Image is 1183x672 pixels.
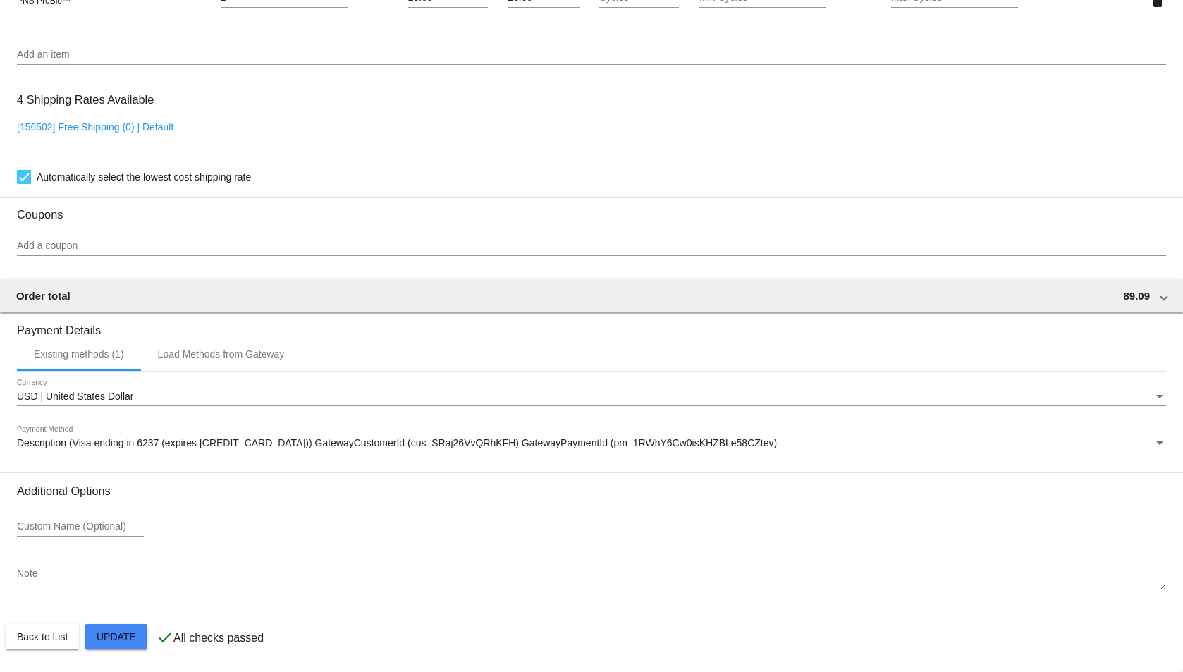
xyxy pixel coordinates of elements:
[1123,290,1150,302] span: 89.09
[85,624,147,649] button: Update
[17,631,68,642] span: Back to List
[17,391,1166,403] mat-select: Currency
[173,632,264,644] p: All checks passed
[17,391,133,402] span: USD | United States Dollar
[97,631,136,642] span: Update
[17,438,1166,449] mat-select: Payment Method
[17,85,154,115] h3: 4 Shipping Rates Available
[6,624,79,649] button: Back to List
[17,521,144,532] input: Custom Name (Optional)
[17,240,1166,252] input: Add a coupon
[158,348,285,360] div: Load Methods from Gateway
[17,49,1166,61] input: Add an item
[37,169,251,185] span: Automatically select the lowest cost shipping rate
[17,484,1166,498] h3: Additional Options
[17,197,1166,221] h3: Coupons
[17,313,1166,337] h3: Payment Details
[34,348,124,360] div: Existing methods (1)
[157,629,173,646] mat-icon: check
[16,290,71,302] span: Order total
[17,121,173,133] a: [156502] Free Shipping (0) | Default
[17,437,777,448] span: Description (Visa ending in 6237 (expires [CREDIT_CARD_DATA])) GatewayCustomerId (cus_SRaj26VvQRh...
